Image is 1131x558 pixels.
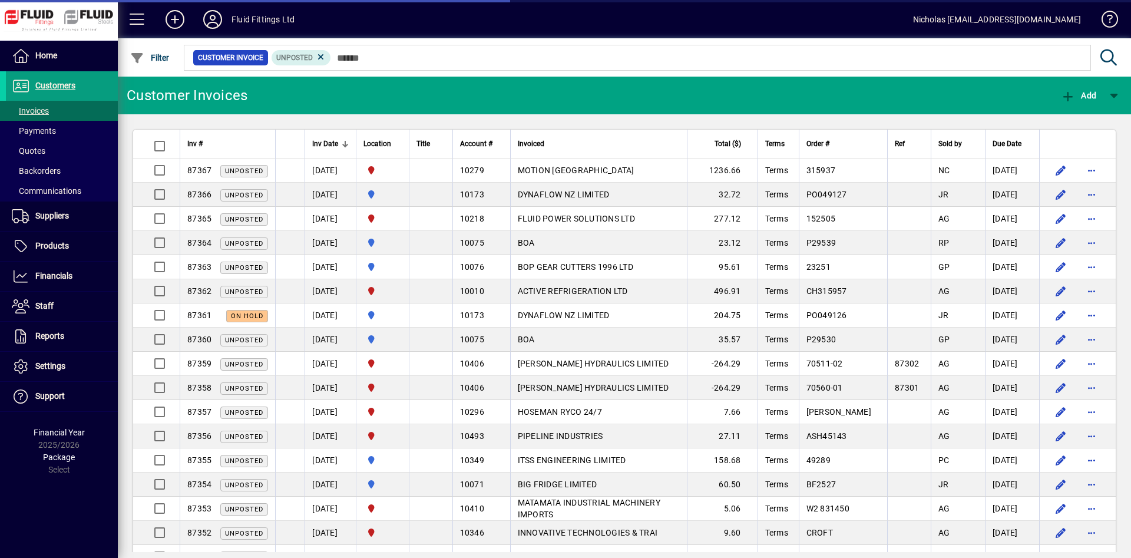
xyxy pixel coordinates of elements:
[938,166,950,175] span: NC
[985,376,1039,400] td: [DATE]
[187,407,211,417] span: 87357
[460,311,484,320] span: 10173
[305,473,356,497] td: [DATE]
[518,431,603,441] span: PIPELINE INDUSTRIES
[938,262,950,272] span: GP
[363,333,402,346] span: AUCKLAND
[35,391,65,401] span: Support
[305,352,356,376] td: [DATE]
[12,106,49,115] span: Invoices
[985,448,1039,473] td: [DATE]
[35,241,69,250] span: Products
[12,166,61,176] span: Backorders
[687,497,758,521] td: 5.06
[130,53,170,62] span: Filter
[187,311,211,320] span: 87361
[985,207,1039,231] td: [DATE]
[363,212,402,225] span: FLUID FITTINGS CHRISTCHURCH
[765,238,788,247] span: Terms
[806,528,833,537] span: CROFT
[1082,354,1101,373] button: More options
[518,286,628,296] span: ACTIVE REFRIGERATION LTD
[187,335,211,344] span: 87360
[363,236,402,249] span: AUCKLAND
[34,428,85,437] span: Financial Year
[460,480,484,489] span: 10071
[312,137,338,150] span: Inv Date
[35,331,64,341] span: Reports
[765,262,788,272] span: Terms
[6,161,118,181] a: Backorders
[460,190,484,199] span: 10173
[363,454,402,467] span: AUCKLAND
[187,262,211,272] span: 87363
[1082,185,1101,204] button: More options
[232,10,295,29] div: Fluid Fittings Ltd
[806,504,849,513] span: W2 831450
[938,383,950,392] span: AG
[305,328,356,352] td: [DATE]
[225,191,263,199] span: Unposted
[765,455,788,465] span: Terms
[276,54,313,62] span: Unposted
[985,159,1039,183] td: [DATE]
[363,260,402,273] span: AUCKLAND
[518,190,610,199] span: DYNAFLOW NZ LIMITED
[1093,2,1116,41] a: Knowledge Base
[1082,282,1101,301] button: More options
[6,292,118,321] a: Staff
[187,238,211,247] span: 87364
[305,279,356,303] td: [DATE]
[187,431,211,441] span: 87356
[1051,499,1070,518] button: Edit
[363,309,402,322] span: AUCKLAND
[1051,330,1070,349] button: Edit
[806,455,831,465] span: 49289
[460,286,484,296] span: 10010
[460,137,503,150] div: Account #
[938,238,950,247] span: RP
[225,457,263,465] span: Unposted
[1082,161,1101,180] button: More options
[1051,233,1070,252] button: Edit
[687,400,758,424] td: 7.66
[518,407,602,417] span: HOSEMAN RYCO 24/7
[765,190,788,199] span: Terms
[687,448,758,473] td: 158.68
[806,137,880,150] div: Order #
[806,407,871,417] span: [PERSON_NAME]
[938,431,950,441] span: AG
[985,328,1039,352] td: [DATE]
[1082,402,1101,421] button: More options
[363,405,402,418] span: FLUID FITTINGS CHRISTCHURCH
[305,183,356,207] td: [DATE]
[518,238,535,247] span: BOA
[187,504,211,513] span: 87353
[1082,475,1101,494] button: More options
[806,383,843,392] span: 70560-01
[225,240,263,247] span: Unposted
[187,190,211,199] span: 87366
[225,361,263,368] span: Unposted
[985,279,1039,303] td: [DATE]
[305,159,356,183] td: [DATE]
[687,279,758,303] td: 496.91
[938,480,949,489] span: JR
[6,141,118,161] a: Quotes
[305,255,356,279] td: [DATE]
[363,430,402,443] span: FLUID FITTINGS CHRISTCHURCH
[6,181,118,201] a: Communications
[765,335,788,344] span: Terms
[518,311,610,320] span: DYNAFLOW NZ LIMITED
[715,137,741,150] span: Total ($)
[765,383,788,392] span: Terms
[938,359,950,368] span: AG
[806,286,847,296] span: CH315957
[687,424,758,448] td: 27.11
[938,455,950,465] span: PC
[938,137,978,150] div: Sold by
[806,262,831,272] span: 23251
[895,137,905,150] span: Ref
[985,497,1039,521] td: [DATE]
[1082,451,1101,470] button: More options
